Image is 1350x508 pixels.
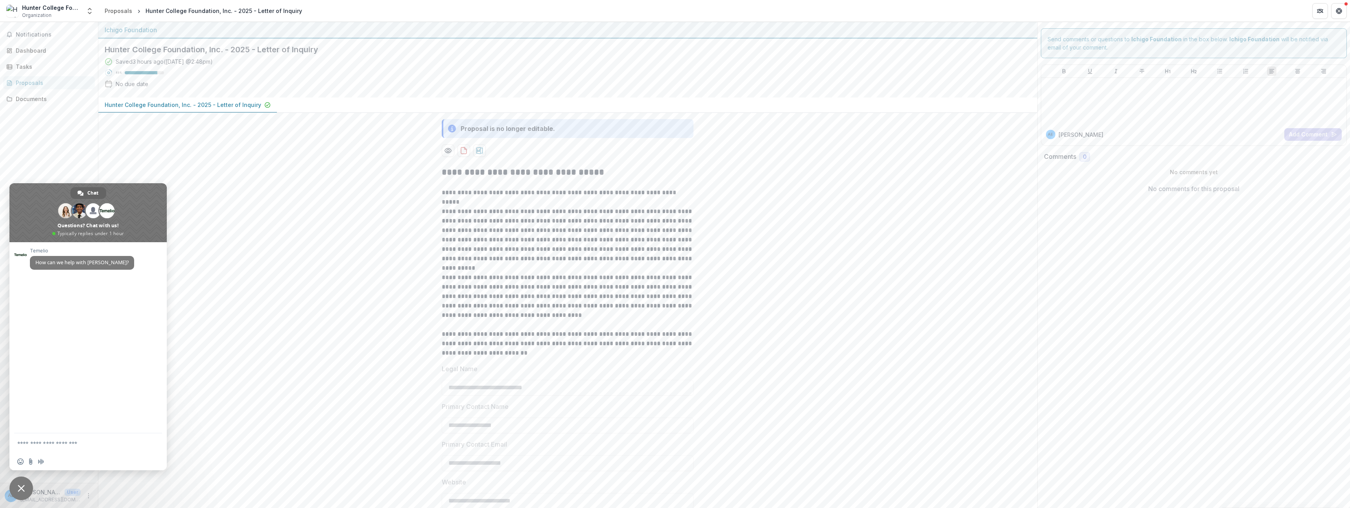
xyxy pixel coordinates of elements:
p: Primary Contact Name [442,402,509,411]
strong: Ichigo Foundation [1131,36,1182,42]
button: More [84,491,93,501]
a: Proposals [101,5,135,17]
span: Send a file [28,458,34,465]
p: [PERSON_NAME] [20,488,61,496]
nav: breadcrumb [101,5,305,17]
button: Heading 1 [1163,66,1173,76]
button: Open entity switcher [84,3,95,19]
div: No due date [116,80,148,88]
p: Hunter College Foundation, Inc. - 2025 - Letter of Inquiry [105,101,261,109]
span: Organization [22,12,52,19]
button: Align Right [1319,66,1328,76]
button: Partners [1312,3,1328,19]
button: Bold [1059,66,1069,76]
div: Alexis L. Eggleton [1048,133,1053,136]
span: Temelio [30,248,134,254]
div: Close chat [9,477,33,500]
h2: Hunter College Foundation, Inc. - 2025 - Letter of Inquiry [105,45,1018,54]
span: Chat [87,187,98,199]
div: Send comments or questions to in the box below. will be notified via email of your comment. [1041,28,1347,58]
button: Notifications [3,28,95,41]
button: Bullet List [1215,66,1225,76]
div: Proposals [105,7,132,15]
button: Get Help [1331,3,1347,19]
p: [PERSON_NAME] [1059,131,1103,139]
button: Add Comment [1284,128,1342,141]
img: Hunter College Foundation, Inc. [6,5,19,17]
button: Align Left [1267,66,1276,76]
div: Hunter College Foundation, Inc. [22,4,81,12]
button: download-proposal [473,144,486,157]
a: Tasks [3,60,95,73]
button: Italicize [1111,66,1121,76]
div: Ichigo Foundation [105,25,1031,35]
div: Proposals [16,79,89,87]
button: Align Center [1293,66,1302,76]
span: Audio message [38,458,44,465]
button: Underline [1085,66,1095,76]
div: Proposal is no longer editable. [461,124,555,133]
p: No comments for this proposal [1148,184,1239,193]
div: Tasks [16,63,89,71]
button: Heading 2 [1189,66,1199,76]
span: How can we help with [PERSON_NAME]? [35,259,129,266]
span: 0 [1083,154,1086,160]
div: Hunter College Foundation, Inc. - 2025 - Letter of Inquiry [146,7,302,15]
button: download-proposal [457,144,470,157]
a: Documents [3,92,95,105]
p: Primary Contact Email [442,440,507,449]
p: Website [442,477,466,487]
p: No comments yet [1044,168,1344,176]
p: Legal Name [442,364,478,374]
button: Strike [1137,66,1147,76]
div: Dashboard [16,46,89,55]
div: Chat [70,187,106,199]
div: Alexis L. Eggleton [8,493,14,498]
strong: Ichigo Foundation [1229,36,1280,42]
span: Notifications [16,31,92,38]
button: Ordered List [1241,66,1250,76]
a: Proposals [3,76,95,89]
button: Preview 6178f753-4c45-49c9-a3bb-74b7c51cb553-0.pdf [442,144,454,157]
p: User [65,489,81,496]
div: Documents [16,95,89,103]
h2: Comments [1044,153,1076,160]
span: Insert an emoji [17,458,24,465]
p: 83 % [116,70,122,75]
p: [EMAIL_ADDRESS][DOMAIN_NAME] [20,496,81,503]
a: Dashboard [3,44,95,57]
textarea: Compose your message... [17,440,142,447]
div: Saved 3 hours ago ( [DATE] @ 2:48pm ) [116,57,213,66]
